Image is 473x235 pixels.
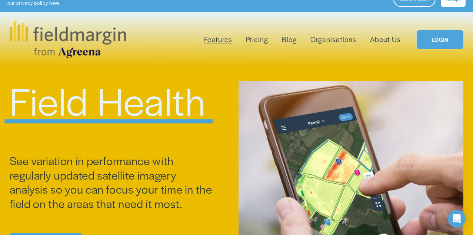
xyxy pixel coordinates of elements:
div: Open Intercom Messenger [448,210,466,228]
a: Pricing [246,34,268,45]
a: LOGIN [417,30,463,49]
a: folder dropdown [204,34,232,45]
span: Features [204,34,232,45]
img: fieldmargin.com [10,21,126,58]
a: About Us [370,34,401,45]
span: Field Health [10,73,206,127]
a: Organisations [310,34,356,45]
span: See variation in performance with regularly updated satellite imagery analysis so you can focus y... [10,153,215,211]
a: Blog [282,34,297,45]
